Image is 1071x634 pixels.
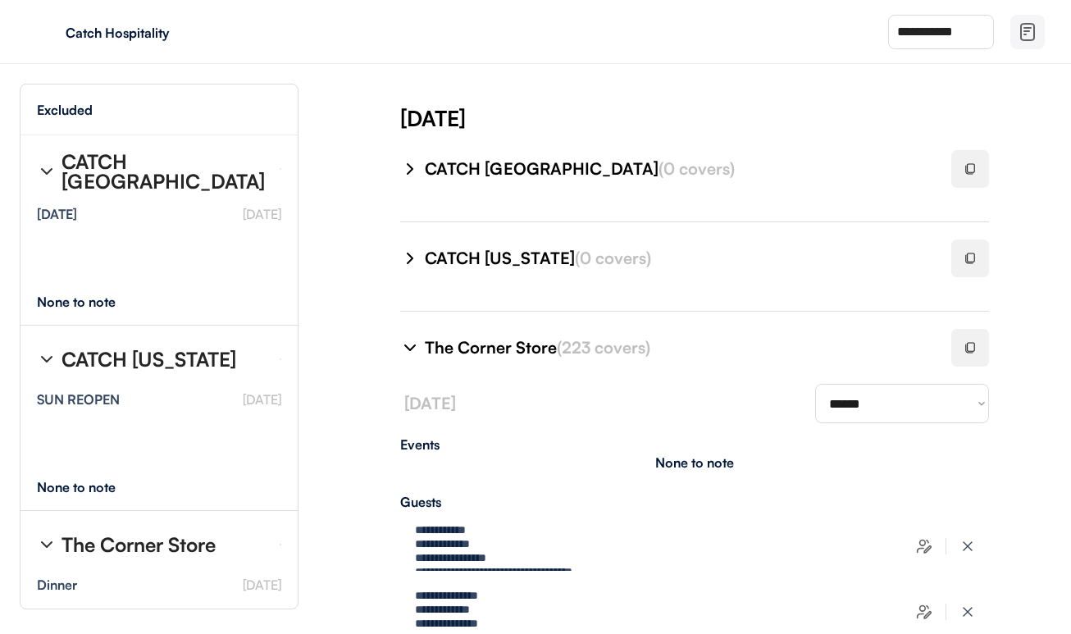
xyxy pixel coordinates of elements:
[37,208,77,221] div: [DATE]
[575,248,651,268] font: (0 covers)
[62,349,236,369] div: CATCH [US_STATE]
[37,295,146,308] div: None to note
[655,456,734,469] div: None to note
[37,349,57,369] img: chevron-right%20%281%29.svg
[37,162,57,181] img: chevron-right%20%281%29.svg
[62,152,267,191] div: CATCH [GEOGRAPHIC_DATA]
[400,495,989,509] div: Guests
[400,159,420,179] img: chevron-right%20%281%29.svg
[425,336,932,359] div: The Corner Store
[37,535,57,554] img: chevron-right%20%281%29.svg
[916,604,932,620] img: users-edit.svg
[557,337,650,358] font: (223 covers)
[33,19,59,45] img: yH5BAEAAAAALAAAAAABAAEAAAIBRAA7
[404,393,456,413] font: [DATE]
[400,103,1071,133] div: [DATE]
[62,535,216,554] div: The Corner Store
[659,158,735,179] font: (0 covers)
[243,577,281,593] font: [DATE]
[425,247,932,270] div: CATCH [US_STATE]
[37,103,93,116] div: Excluded
[400,249,420,268] img: chevron-right%20%281%29.svg
[959,538,976,554] img: x-close%20%283%29.svg
[959,604,976,620] img: x-close%20%283%29.svg
[243,206,281,222] font: [DATE]
[425,157,932,180] div: CATCH [GEOGRAPHIC_DATA]
[37,393,120,406] div: SUN REOPEN
[916,538,932,554] img: users-edit.svg
[400,438,989,451] div: Events
[243,391,281,408] font: [DATE]
[37,481,146,494] div: None to note
[1018,22,1037,42] img: file-02.svg
[37,578,77,591] div: Dinner
[400,338,420,358] img: chevron-right%20%281%29.svg
[66,26,272,39] div: Catch Hospitality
